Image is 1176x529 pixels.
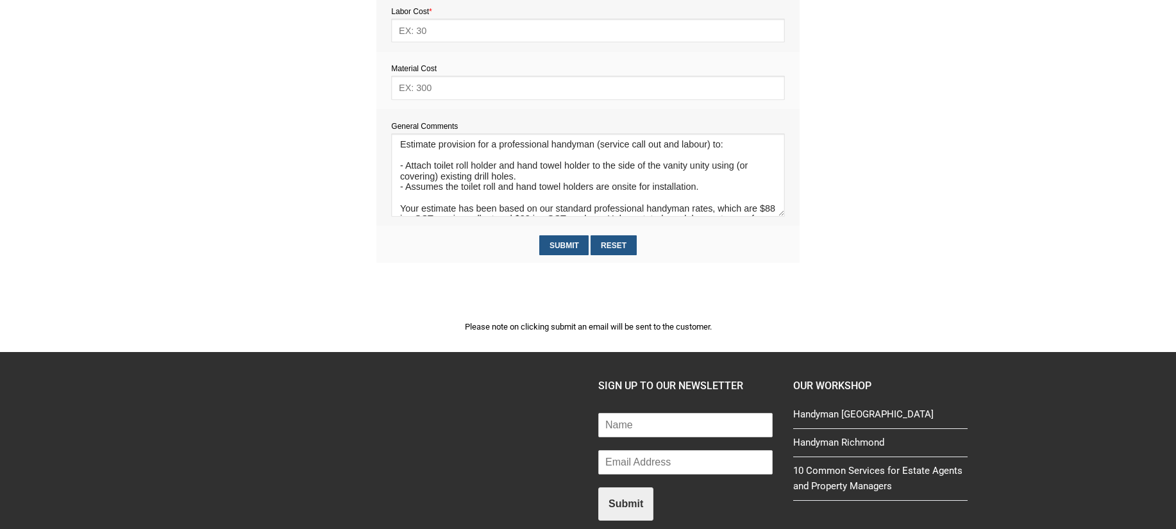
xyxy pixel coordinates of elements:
[598,378,773,394] h4: SIGN UP TO OUR NEWSLETTER
[793,435,968,457] a: Handyman Richmond
[793,463,968,501] a: 10 Common Services for Estate Agents and Property Managers
[376,320,800,333] p: Please note on clicking submit an email will be sent to the customer.
[598,450,773,474] input: Email Address
[591,235,636,255] input: Reset
[391,64,437,73] span: Material Cost
[793,378,968,394] h4: Our Workshop
[391,19,784,42] input: EX: 30
[793,407,968,428] a: Handyman [GEOGRAPHIC_DATA]
[539,235,589,255] input: Submit
[391,76,784,99] input: EX: 300
[391,122,458,131] span: General Comments
[598,413,773,437] input: Name
[598,487,653,521] button: Submit
[391,7,432,16] span: Labor Cost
